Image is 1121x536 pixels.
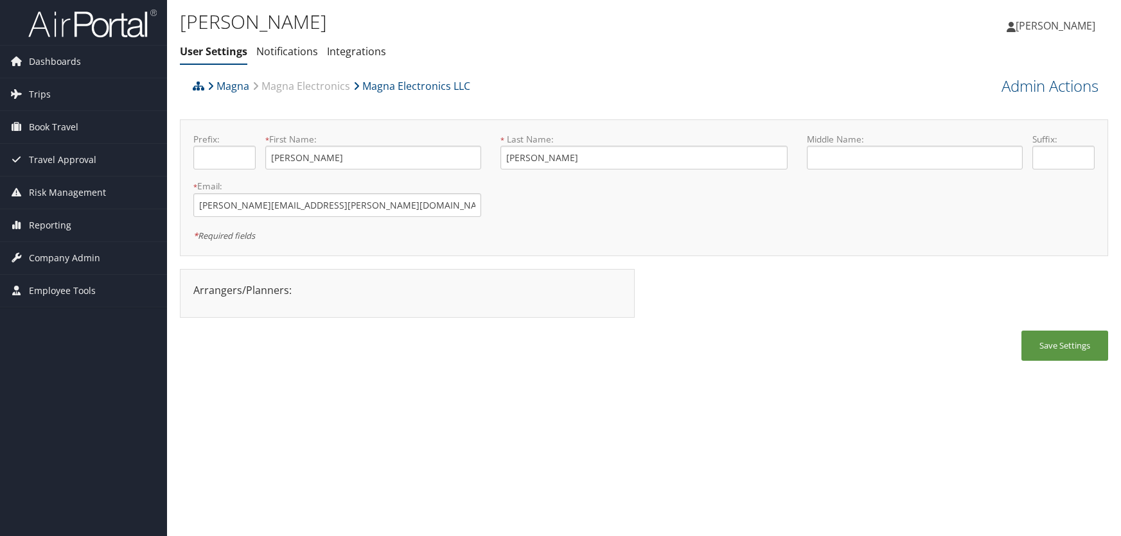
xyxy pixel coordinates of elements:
[1032,133,1095,146] label: Suffix:
[1007,6,1108,45] a: [PERSON_NAME]
[327,44,386,58] a: Integrations
[256,44,318,58] a: Notifications
[184,282,631,298] div: Arrangers/Planners:
[252,73,350,99] a: Magna Electronics
[193,230,255,241] em: Required fields
[180,8,799,35] h1: [PERSON_NAME]
[500,133,788,146] label: Last Name:
[193,133,256,146] label: Prefix:
[29,275,96,307] span: Employee Tools
[193,180,481,193] label: Email:
[1016,19,1095,33] span: [PERSON_NAME]
[29,209,71,241] span: Reporting
[29,144,96,176] span: Travel Approval
[28,8,157,39] img: airportal-logo.png
[29,111,78,143] span: Book Travel
[1021,331,1108,361] button: Save Settings
[29,46,81,78] span: Dashboards
[29,242,100,274] span: Company Admin
[353,73,470,99] a: Magna Electronics LLC
[29,78,51,110] span: Trips
[180,44,247,58] a: User Settings
[1002,75,1099,97] a: Admin Actions
[29,177,106,209] span: Risk Management
[807,133,1023,146] label: Middle Name:
[265,133,481,146] label: First Name:
[207,73,249,99] a: Magna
